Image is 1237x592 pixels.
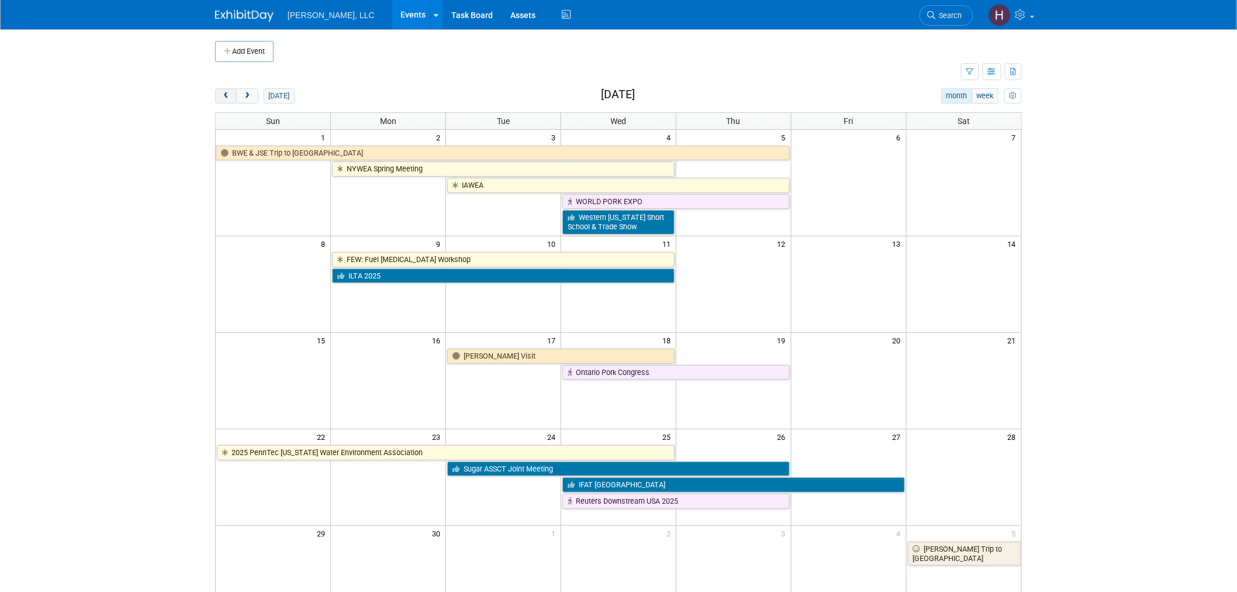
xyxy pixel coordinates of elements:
button: week [972,88,998,104]
span: 16 [431,333,445,347]
span: 26 [776,429,791,444]
a: 2025 PennTec [US_STATE] Water Environment Association [217,445,675,460]
span: 14 [1007,236,1021,251]
h2: [DATE] [601,88,635,101]
span: 10 [546,236,561,251]
span: Search [935,11,962,20]
button: Add Event [215,41,274,62]
span: 19 [776,333,791,347]
span: Mon [380,116,396,126]
span: 23 [431,429,445,444]
a: Sugar ASSCT Joint Meeting [447,462,790,477]
span: 18 [661,333,676,347]
span: 5 [780,130,791,144]
img: Hannah Mulholland [989,4,1011,26]
span: 13 [892,236,906,251]
span: 25 [661,429,676,444]
img: ExhibitDay [215,10,274,22]
a: [PERSON_NAME] Visit [447,349,675,364]
span: 6 [896,130,906,144]
span: Tue [497,116,510,126]
span: Thu [727,116,741,126]
span: 29 [316,526,330,541]
a: NYWEA Spring Meeting [332,161,675,177]
a: IAWEA [447,178,790,193]
span: 20 [892,333,906,347]
span: Sat [958,116,970,126]
a: [PERSON_NAME] Trip to [GEOGRAPHIC_DATA] [908,542,1021,566]
span: 4 [665,130,676,144]
span: 17 [546,333,561,347]
a: Search [920,5,973,26]
span: 15 [316,333,330,347]
span: 24 [546,429,561,444]
span: 4 [896,526,906,541]
span: 27 [892,429,906,444]
a: Reuters Downstream USA 2025 [562,494,790,509]
a: Ontario Pork Congress [562,365,790,380]
span: 22 [316,429,330,444]
span: 3 [780,526,791,541]
a: FEW: Fuel [MEDICAL_DATA] Workshop [332,252,675,267]
span: 28 [1007,429,1021,444]
span: 1 [550,526,561,541]
a: ILTA 2025 [332,269,675,284]
span: 12 [776,236,791,251]
span: Wed [610,116,626,126]
button: next [236,88,258,104]
span: [PERSON_NAME], LLC [288,11,375,20]
a: WORLD PORK EXPO [562,194,790,209]
a: BWE & JSE Trip to [GEOGRAPHIC_DATA] [216,146,790,161]
button: [DATE] [264,88,295,104]
button: prev [215,88,237,104]
button: month [941,88,972,104]
span: 3 [550,130,561,144]
span: 11 [661,236,676,251]
span: 30 [431,526,445,541]
a: IFAT [GEOGRAPHIC_DATA] [562,477,905,493]
span: 1 [320,130,330,144]
span: 8 [320,236,330,251]
a: Western [US_STATE] Short School & Trade Show [562,210,675,234]
button: myCustomButton [1004,88,1022,104]
i: Personalize Calendar [1009,92,1017,100]
span: 2 [665,526,676,541]
span: 7 [1011,130,1021,144]
span: 9 [435,236,445,251]
span: Sun [266,116,280,126]
span: 2 [435,130,445,144]
span: Fri [844,116,854,126]
span: 21 [1007,333,1021,347]
span: 5 [1011,526,1021,541]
